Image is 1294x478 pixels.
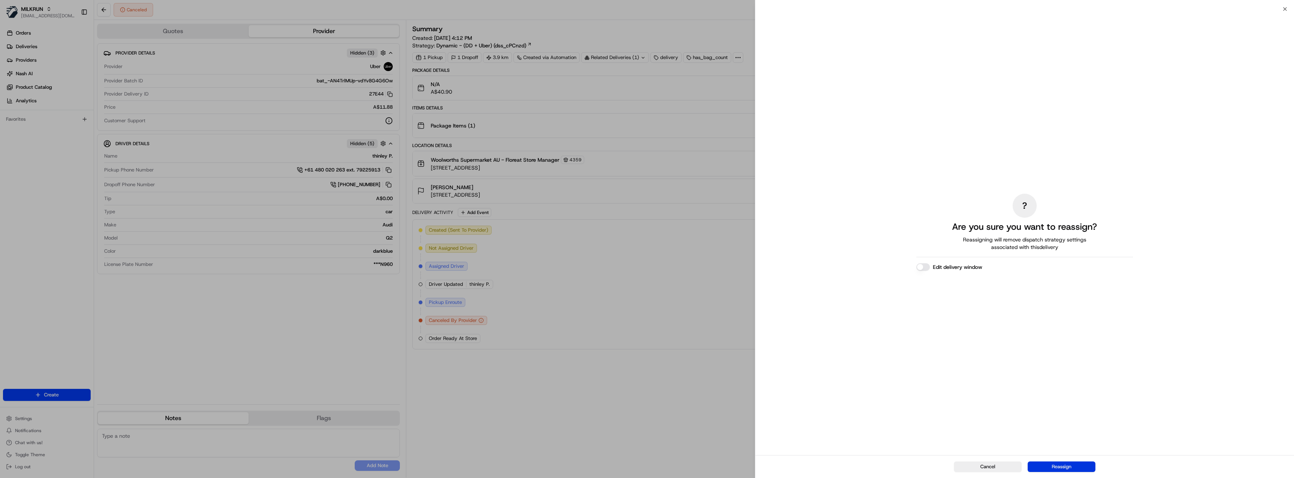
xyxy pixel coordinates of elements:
[952,221,1097,233] h2: Are you sure you want to reassign?
[954,461,1022,472] button: Cancel
[1028,461,1095,472] button: Reassign
[933,263,982,271] label: Edit delivery window
[1013,194,1037,218] div: ?
[952,236,1097,251] span: Reassigning will remove dispatch strategy settings associated with this delivery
